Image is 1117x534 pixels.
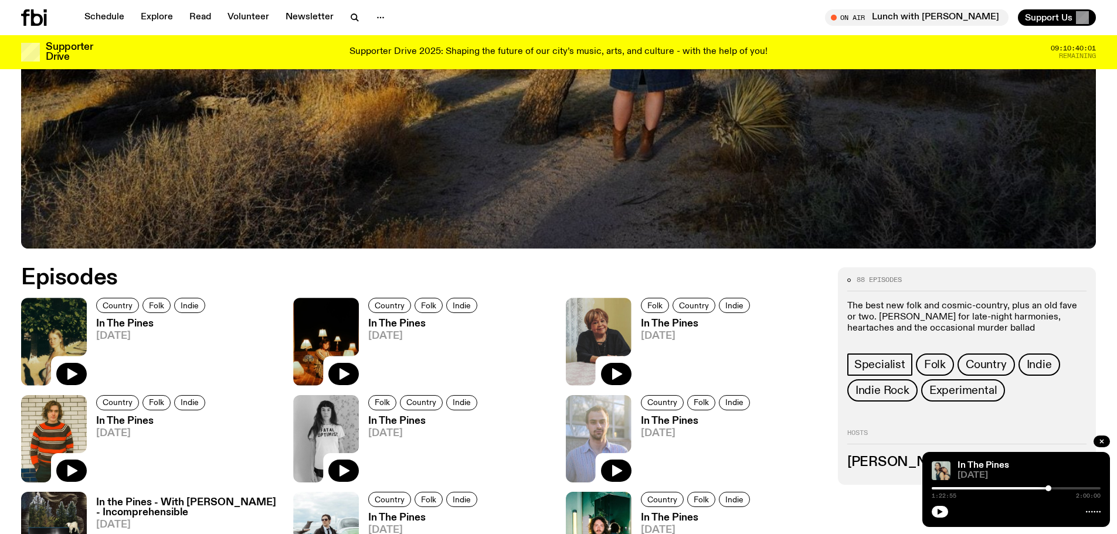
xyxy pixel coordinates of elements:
span: Folk [924,358,946,371]
span: Indie [1027,358,1052,371]
span: Indie Rock [855,384,909,397]
span: [DATE] [96,520,279,530]
span: Folk [694,495,709,504]
h3: In The Pines [368,416,481,426]
span: 88 episodes [857,277,902,283]
a: Newsletter [279,9,341,26]
a: In The Pines[DATE] [632,416,753,482]
a: Folk [415,298,443,313]
span: Folk [694,398,709,407]
a: Country [400,395,443,410]
span: [DATE] [641,331,753,341]
span: Indie [725,398,743,407]
span: Indie [453,398,471,407]
span: Folk [421,301,436,310]
span: [DATE] [958,471,1101,480]
span: Country [647,495,677,504]
span: Indie [453,495,471,504]
button: Support Us [1018,9,1096,26]
h3: In The Pines [641,319,753,329]
h3: In The Pines [96,416,209,426]
span: 09:10:40:01 [1051,45,1096,52]
span: Indie [181,398,199,407]
span: Indie [181,301,199,310]
a: Folk [368,395,396,410]
a: Country [368,492,411,507]
a: Country [958,353,1015,376]
a: Indie [719,298,750,313]
a: Experimental [921,379,1006,402]
p: The best new folk and cosmic-country, plus an old fave or two. [PERSON_NAME] for late-night harmo... [847,301,1087,335]
a: Folk [916,353,954,376]
span: Folk [149,301,164,310]
span: Country [375,301,405,310]
a: Folk [415,492,443,507]
span: Support Us [1025,12,1072,23]
span: [DATE] [96,331,209,341]
span: Country [647,398,677,407]
a: Country [96,298,139,313]
span: Country [103,398,133,407]
span: Specialist [854,358,905,371]
h3: In The Pines [96,319,209,329]
span: Country [966,358,1007,371]
span: Folk [149,398,164,407]
h3: In the Pines - With [PERSON_NAME] - Incomprehensible [96,498,279,518]
a: Indie [719,492,750,507]
a: Folk [142,298,171,313]
a: Schedule [77,9,131,26]
span: Folk [647,301,663,310]
a: In The Pines[DATE] [359,416,481,482]
p: Supporter Drive 2025: Shaping the future of our city’s music, arts, and culture - with the help o... [349,47,768,57]
span: [DATE] [368,428,481,438]
a: In The Pines[DATE] [359,319,481,385]
a: Folk [641,298,669,313]
h3: [PERSON_NAME] [847,456,1087,469]
a: Volunteer [220,9,276,26]
span: Indie [453,301,471,310]
button: On AirLunch with [PERSON_NAME] [825,9,1009,26]
a: Country [641,492,684,507]
a: Indie [1018,353,1060,376]
a: Indie [446,298,477,313]
a: In The Pines[DATE] [87,416,209,482]
a: In The Pines[DATE] [632,319,753,385]
span: Country [406,398,436,407]
a: Specialist [847,353,912,376]
a: Explore [134,9,180,26]
a: Indie [446,395,477,410]
a: Folk [687,395,715,410]
a: Indie Rock [847,379,918,402]
span: 1:22:55 [932,493,956,499]
h3: In The Pines [641,416,753,426]
span: [DATE] [641,428,753,438]
span: Country [679,301,709,310]
a: Country [673,298,715,313]
span: Country [375,495,405,504]
h3: In The Pines [368,513,481,523]
h3: Supporter Drive [46,42,93,62]
a: Read [182,9,218,26]
h2: Episodes [21,267,733,288]
a: In The Pines [958,461,1009,470]
span: Indie [725,495,743,504]
a: Country [96,395,139,410]
a: Country [368,298,411,313]
span: 2:00:00 [1076,493,1101,499]
h2: Hosts [847,430,1087,444]
a: Indie [174,395,205,410]
a: Indie [446,492,477,507]
span: Folk [375,398,390,407]
a: Country [641,395,684,410]
a: Indie [719,395,750,410]
a: Folk [687,492,715,507]
span: [DATE] [96,428,209,438]
span: Country [103,301,133,310]
span: Indie [725,301,743,310]
span: [DATE] [368,331,481,341]
a: Indie [174,298,205,313]
a: Folk [142,395,171,410]
a: In The Pines[DATE] [87,319,209,385]
h3: In The Pines [641,513,753,523]
span: Folk [421,495,436,504]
